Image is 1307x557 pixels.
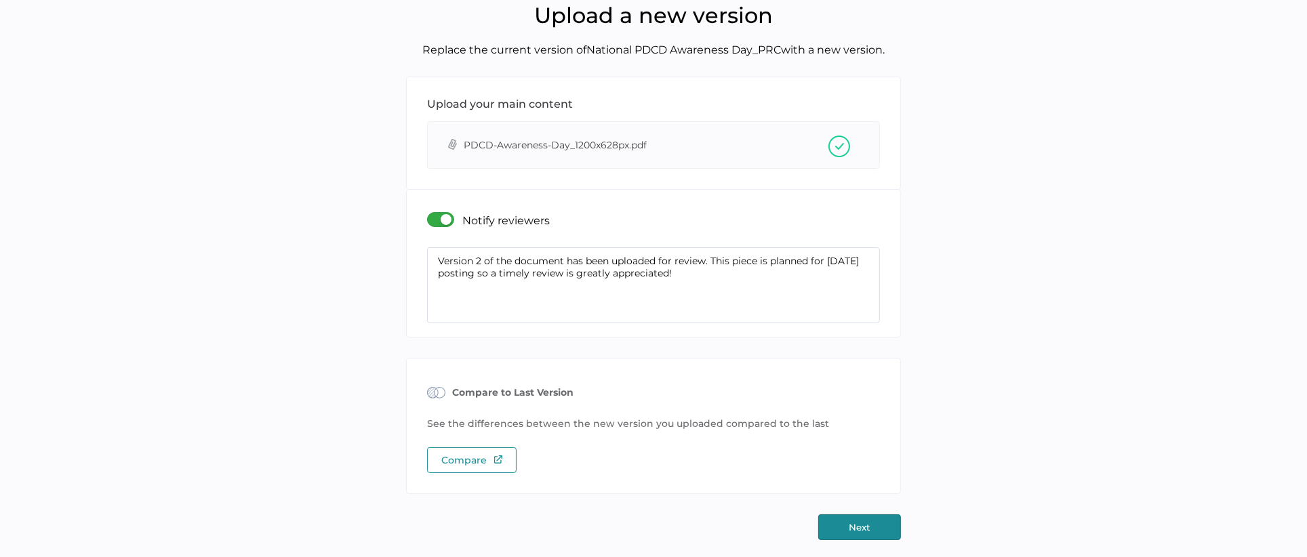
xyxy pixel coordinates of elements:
img: external-link-green.7ec190a1.svg [494,455,502,463]
div: Upload your main content [427,98,573,110]
h1: Compare to Last Version [452,385,574,400]
h1: Upload a new version [10,2,1297,28]
img: zVczYwS+fjRuxuU0bATayOSCU3i61dfzfwHdZ0P6KGamaAAAAABJRU5ErkJggg== [828,136,850,157]
textarea: Version 2 of the document has been uploaded for review. This piece is planned for [DATE] posting ... [427,247,880,323]
button: Next [818,514,901,540]
span: PDCD-Awareness-Day_1200x628px.pdf [464,129,828,161]
i: attachment [448,139,457,150]
div: Compare [427,447,517,473]
span: Replace the current version of National PDCD Awareness Day_PRC with a new version. [422,43,885,56]
p: Notify reviewers [462,214,550,227]
p: See the differences between the new version you uploaded compared to the last [427,416,880,438]
img: compare-small.838390dc.svg [427,379,445,407]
